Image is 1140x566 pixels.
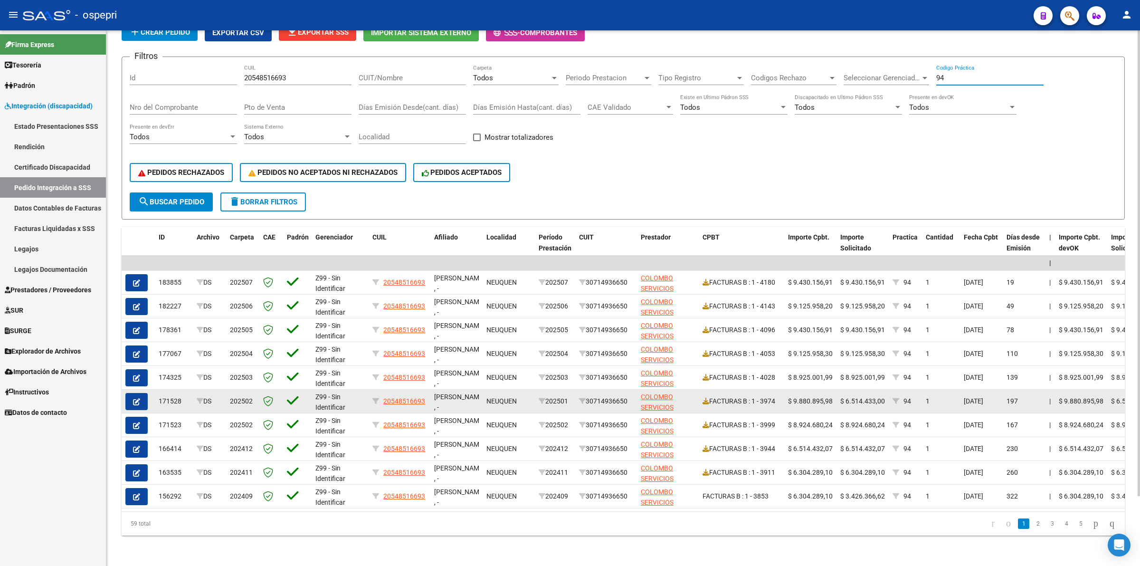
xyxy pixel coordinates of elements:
[535,227,575,269] datatable-header-cell: Período Prestación
[1007,421,1018,429] span: 167
[703,443,780,454] div: FACTURAS B : 1 - 3944
[1059,421,1103,429] span: $ 8.924.680,24
[575,227,637,269] datatable-header-cell: CUIT
[5,346,81,356] span: Explorador de Archivos
[193,227,226,269] datatable-header-cell: Archivo
[138,168,224,177] span: PEDIDOS RECHAZADOS
[703,420,780,431] div: FACTURAS B : 1 - 3999
[788,374,833,381] span: $ 8.925.001,99
[840,397,885,405] span: $ 6.514.433,00
[926,397,930,405] span: 1
[926,350,930,357] span: 1
[240,163,406,182] button: PEDIDOS NO ACEPTADOS NI RECHAZADOS
[263,233,275,241] span: CAE
[315,393,345,412] span: Z99 - Sin Identificar
[372,233,387,241] span: CUIL
[903,278,911,286] span: 94
[539,277,571,288] div: 202507
[205,24,272,41] button: Exportar CSV
[130,49,162,63] h3: Filtros
[315,441,345,459] span: Z99 - Sin Identificar
[138,196,150,207] mat-icon: search
[903,397,911,405] span: 94
[159,372,189,383] div: 174325
[434,417,485,435] span: [PERSON_NAME] , -
[1049,259,1051,267] span: |
[486,326,517,334] span: NEUQUEN
[159,467,189,478] div: 163535
[1007,469,1018,476] span: 260
[539,491,571,502] div: 202409
[788,397,833,405] span: $ 9.880.895,98
[1046,518,1058,529] a: 3
[486,445,517,452] span: NEUQUEN
[1059,445,1103,452] span: $ 6.514.432,07
[1007,374,1018,381] span: 139
[1007,233,1040,252] span: Días desde Emisión
[230,326,253,334] span: 202505
[795,103,815,112] span: Todos
[283,227,312,269] datatable-header-cell: Padrón
[987,518,999,529] a: go to first page
[520,29,577,37] span: Comprobantes
[1108,534,1130,556] div: Open Intercom Messenger
[383,302,425,310] span: 20548516693
[903,421,911,429] span: 94
[788,469,833,476] span: $ 6.304.289,10
[1007,397,1018,405] span: 197
[964,350,983,357] span: [DATE]
[230,278,253,286] span: 202507
[315,274,345,293] span: Z99 - Sin Identificar
[486,278,517,286] span: NEUQUEN
[159,443,189,454] div: 166414
[641,274,688,304] span: COLOMBO SERVICIOS MEDICOS S.R.L.
[371,29,471,37] span: Importar Sistema Externo
[1121,9,1132,20] mat-icon: person
[788,350,833,357] span: $ 9.125.958,30
[129,26,141,38] mat-icon: add
[5,305,23,316] span: SUR
[1089,518,1102,529] a: go to next page
[230,469,253,476] span: 202411
[286,26,298,38] mat-icon: file_download
[658,74,735,82] span: Tipo Registro
[840,326,885,334] span: $ 9.430.156,91
[893,233,918,241] span: Practica
[926,233,953,241] span: Cantidad
[960,227,1003,269] datatable-header-cell: Fecha Cpbt
[383,492,425,500] span: 20548516693
[159,277,189,288] div: 183855
[5,407,67,418] span: Datos de contacto
[1007,445,1018,452] span: 230
[926,421,930,429] span: 1
[579,301,633,312] div: 30714936650
[212,29,264,37] span: Exportar CSV
[1075,518,1086,529] a: 5
[1007,302,1014,310] span: 49
[641,322,688,351] span: COLOMBO SERVICIOS MEDICOS S.R.L.
[75,5,117,26] span: - ospepri
[434,274,485,293] span: [PERSON_NAME] , -
[1002,518,1015,529] a: go to previous page
[486,233,516,241] span: Localidad
[197,491,222,502] div: DS
[383,350,425,357] span: 20548516693
[1059,302,1103,310] span: $ 9.125.958,20
[159,233,165,241] span: ID
[539,325,571,336] div: 202505
[964,233,998,241] span: Fecha Cpbt
[286,28,349,37] span: Exportar SSS
[703,467,780,478] div: FACTURAS B : 1 - 3911
[486,469,517,476] span: NEUQUEN
[315,345,345,364] span: Z99 - Sin Identificar
[1049,326,1051,334] span: |
[230,302,253,310] span: 202506
[680,103,700,112] span: Todos
[230,397,253,405] span: 202502
[964,374,983,381] span: [DATE]
[197,325,222,336] div: DS
[1016,516,1031,532] li: page 1
[197,233,219,241] span: Archivo
[315,488,345,507] span: Z99 - Sin Identificar
[840,374,885,381] span: $ 8.925.001,99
